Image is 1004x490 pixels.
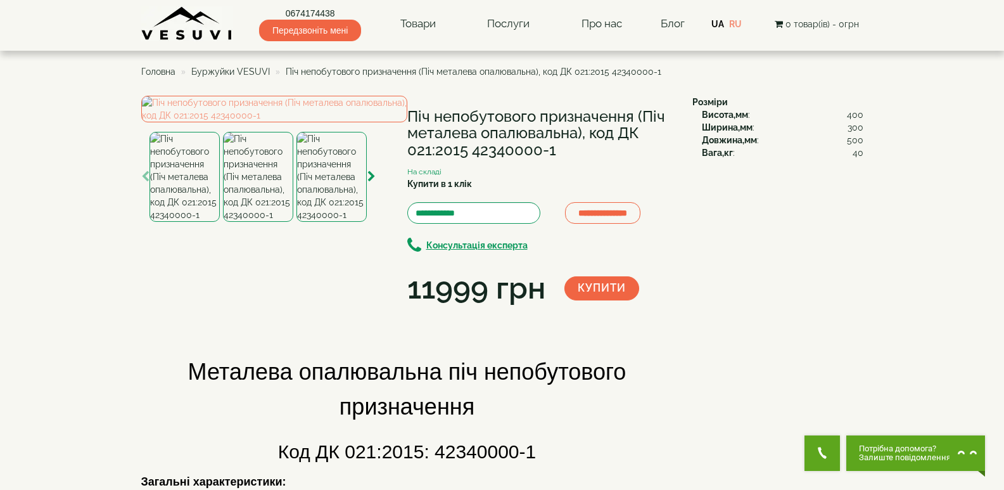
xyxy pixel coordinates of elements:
a: Послуги [474,10,542,39]
a: RU [729,19,742,29]
span: 300 [848,121,863,134]
button: 0 товар(ів) - 0грн [771,17,863,31]
a: UA [711,19,724,29]
img: Піч непобутового призначення (Піч металева опалювальна), код ДК 021:2015 42340000-1 [223,132,293,222]
div: 11999 грн [407,267,545,310]
a: Про нас [569,10,635,39]
a: Буржуйки VESUVI [191,67,270,77]
div: : [702,121,863,134]
b: Довжина,мм [702,135,757,145]
b: Вага,кг [702,148,733,158]
b: Розміри [692,97,728,107]
img: Піч непобутового призначення (Піч металева опалювальна), код ДК 021:2015 42340000-1 [141,96,407,122]
small: На складі [407,167,442,176]
span: Код ДК 021:2015: 42340000-1 [278,441,536,462]
span: Піч непобутового призначення (Піч металева опалювальна), код ДК 021:2015 42340000-1 [286,67,661,77]
b: Ширина,мм [702,122,753,132]
span: Залиште повідомлення [859,453,951,462]
span: 0 товар(ів) - 0грн [785,19,859,29]
div: : [702,146,863,159]
a: Товари [388,10,448,39]
span: 500 [847,134,863,146]
b: Консультація експерта [426,240,528,250]
span: Металева опалювальна піч непобутового призначення [188,359,626,420]
div: : [702,134,863,146]
img: Піч непобутового призначення (Піч металева опалювальна), код ДК 021:2015 42340000-1 [149,132,220,222]
span: 400 [847,108,863,121]
img: content [141,6,233,41]
img: Піч непобутового призначення (Піч металева опалювальна), код ДК 021:2015 42340000-1 [296,132,367,222]
label: Купити в 1 клік [407,177,472,190]
div: : [702,108,863,121]
a: 0674174438 [259,7,361,20]
a: Блог [661,17,685,30]
span: Передзвоніть мені [259,20,361,41]
button: Купити [564,276,639,300]
b: Висота,мм [702,110,748,120]
span: Загальні характеристики: [141,475,286,488]
span: Потрібна допомога? [859,444,951,453]
button: Chat button [846,435,985,471]
span: 40 [853,146,863,159]
h1: Піч непобутового призначення (Піч металева опалювальна), код ДК 021:2015 42340000-1 [407,108,673,158]
button: Get Call button [804,435,840,471]
a: Головна [141,67,175,77]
